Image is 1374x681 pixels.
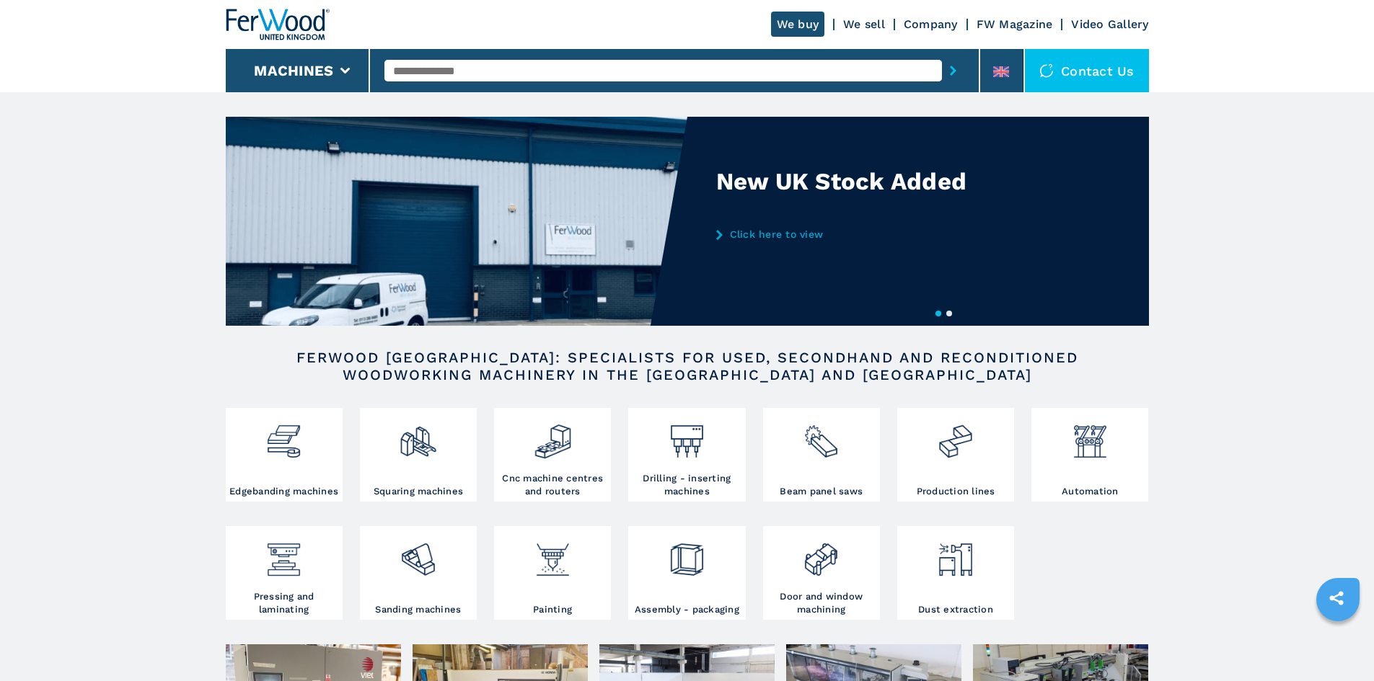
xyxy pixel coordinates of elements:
[254,62,333,79] button: Machines
[226,117,687,326] img: New UK Stock Added
[935,311,941,316] button: 1
[229,485,338,498] h3: Edgebanding machines
[763,408,880,502] a: Beam panel saws
[494,526,611,620] a: Painting
[272,349,1103,383] h2: FERWOOD [GEOGRAPHIC_DATA]: SPECIALISTS FOR USED, SECONDHAND AND RECONDITIONED WOODWORKING MACHINE...
[533,603,572,616] h3: Painting
[1071,411,1109,460] img: automazione.png
[767,590,876,616] h3: Door and window machining
[904,17,958,31] a: Company
[534,411,572,460] img: centro_di_lavoro_cnc_2.png
[1318,580,1355,616] a: sharethis
[936,411,974,460] img: linee_di_produzione_2.png
[375,603,461,616] h3: Sanding machines
[936,530,974,579] img: aspirazione_1.png
[1039,63,1054,78] img: Contact us
[668,530,706,579] img: montaggio_imballaggio_2.png
[780,485,863,498] h3: Beam panel saws
[1062,485,1119,498] h3: Automation
[946,311,952,316] button: 2
[265,530,303,579] img: pressa-strettoia.png
[628,526,745,620] a: Assembly - packaging
[771,12,825,37] a: We buy
[918,603,993,616] h3: Dust extraction
[668,411,706,460] img: foratrici_inseritrici_2.png
[498,472,607,498] h3: Cnc machine centres and routers
[897,526,1014,620] a: Dust extraction
[494,408,611,502] a: Cnc machine centres and routers
[632,472,741,498] h3: Drilling - inserting machines
[942,54,964,87] button: submit-button
[534,530,572,579] img: verniciatura_1.png
[374,485,463,498] h3: Squaring machines
[360,408,477,502] a: Squaring machines
[1031,408,1148,502] a: Automation
[977,17,1053,31] a: FW Magazine
[628,408,745,502] a: Drilling - inserting machines
[802,530,840,579] img: lavorazione_porte_finestre_2.png
[1025,49,1149,92] div: Contact us
[229,590,339,616] h3: Pressing and laminating
[226,408,343,502] a: Edgebanding machines
[1071,17,1148,31] a: Video Gallery
[360,526,477,620] a: Sanding machines
[226,526,343,620] a: Pressing and laminating
[843,17,885,31] a: We sell
[716,228,999,240] a: Click here to view
[917,485,995,498] h3: Production lines
[226,9,330,40] img: Ferwood
[763,526,880,620] a: Door and window machining
[399,530,437,579] img: levigatrici_2.png
[802,411,840,460] img: sezionatrici_2.png
[635,603,739,616] h3: Assembly - packaging
[897,408,1014,502] a: Production lines
[399,411,437,460] img: squadratrici_2.png
[265,411,303,460] img: bordatrici_1.png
